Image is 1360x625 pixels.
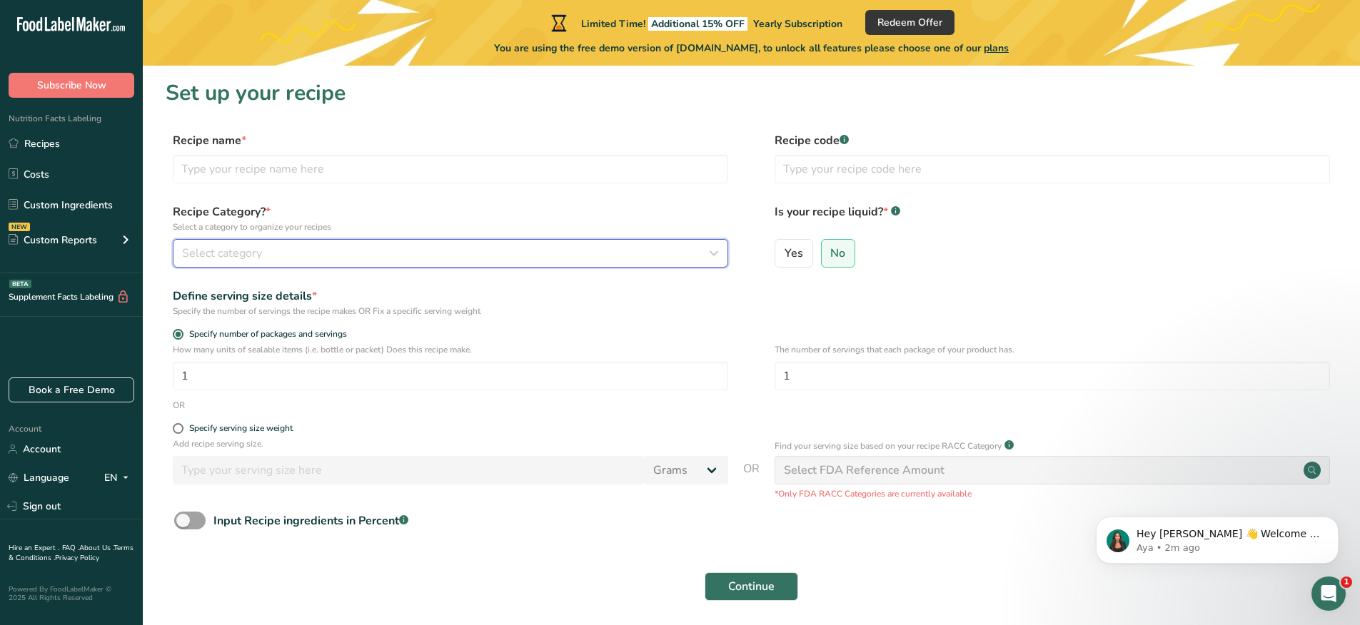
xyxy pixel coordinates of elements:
div: Input Recipe ingredients in Percent [213,512,408,529]
a: Terms & Conditions . [9,543,134,563]
h1: Set up your recipe [166,77,1337,109]
iframe: Intercom notifications message [1074,487,1360,586]
a: Privacy Policy [55,553,99,563]
button: Collapse window [429,6,456,33]
span: Redeem Offer [877,15,942,30]
div: Specify the number of servings the recipe makes OR Fix a specific serving weight [173,305,728,317]
div: EN [104,469,134,487]
div: Specify serving size weight [189,423,293,434]
div: Limited Time! [548,14,842,31]
label: Is your recipe liquid? [775,203,1330,233]
button: Redeem Offer [865,10,954,35]
a: Open in help center [188,524,303,535]
span: Continue [728,578,775,595]
span: 1 [1341,576,1352,588]
span: Specify number of packages and servings [183,329,347,340]
div: Powered By FoodLabelMaker © 2025 All Rights Reserved [9,585,134,602]
p: Select a category to organize your recipes [173,220,728,233]
input: Type your recipe name here [173,155,728,183]
div: Select FDA Reference Amount [784,462,945,479]
span: plans [984,41,1009,55]
p: Add recipe serving size. [173,437,728,450]
iframe: Intercom live chat [1311,576,1346,611]
div: NEW [9,223,30,231]
p: The number of servings that each package of your product has. [775,343,1330,356]
p: How many units of sealable items (i.e. bottle or packet) Does this recipe make. [173,343,728,356]
label: Recipe name [173,132,728,149]
div: Did this answer your question? [17,463,474,479]
button: Select category [173,239,728,268]
span: Select category [182,245,262,262]
button: go back [9,6,36,33]
a: Hire an Expert . [9,543,59,553]
p: *Only FDA RACC Categories are currently available [775,487,1330,500]
label: Recipe Category? [173,203,728,233]
span: smiley reaction [264,477,301,506]
label: Recipe code [775,132,1330,149]
span: disappointed reaction [190,477,227,506]
div: OR [173,399,185,412]
span: neutral face reaction [227,477,264,506]
a: About Us . [79,543,114,553]
button: Subscribe Now [9,73,134,98]
a: FAQ . [62,543,79,553]
a: Language [9,465,69,490]
span: Subscribe Now [37,78,106,93]
span: 😃 [272,477,293,506]
div: Close [456,6,482,31]
span: OR [743,460,760,500]
span: 😞 [198,477,218,506]
p: Find your serving size based on your recipe RACC Category [775,439,1002,452]
span: Yearly Subscription [753,17,842,31]
span: No [830,246,845,260]
div: Custom Reports [9,233,97,248]
input: Type your serving size here [173,456,645,484]
button: Continue [705,572,798,601]
div: BETA [9,280,31,288]
input: Type your recipe code here [775,155,1330,183]
a: Book a Free Demo [9,377,134,402]
span: Yes [785,246,803,260]
div: Define serving size details [173,288,728,305]
span: Additional 15% OFF [648,17,747,31]
span: You are using the free demo version of [DOMAIN_NAME], to unlock all features please choose one of... [494,41,1009,56]
span: 😐 [235,477,256,506]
